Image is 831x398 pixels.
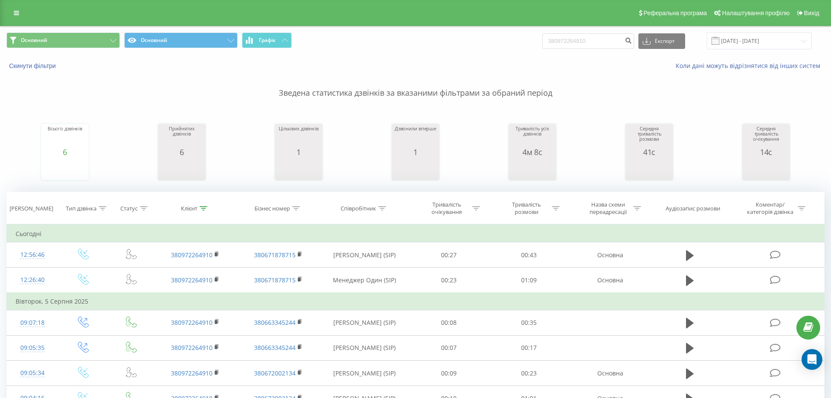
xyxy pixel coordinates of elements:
div: Дзвонили вперше [395,126,436,148]
div: Середня тривалість розмови [628,126,671,148]
td: Основна [569,243,652,268]
td: 00:17 [489,335,568,360]
span: Основний [21,37,47,44]
td: 00:35 [489,310,568,335]
span: Налаштування профілю [722,10,789,16]
div: 1 [395,148,436,156]
span: Реферальна програма [644,10,707,16]
td: 00:23 [409,268,489,293]
a: 380972264910 [171,251,213,259]
a: 380972264910 [171,276,213,284]
div: Цільових дзвінків [279,126,319,148]
div: Тип дзвінка [66,205,97,212]
div: Open Intercom Messenger [802,349,822,370]
div: 4м 8с [511,148,554,156]
div: Тривалість очікування [424,201,470,216]
div: Тривалість усіх дзвінків [511,126,554,148]
td: Основна [569,361,652,386]
button: Експорт [638,33,685,49]
div: Тривалість розмови [503,201,550,216]
td: Менеджер Один (SIP) [319,268,409,293]
div: 6 [160,148,203,156]
td: 00:09 [409,361,489,386]
td: Основна [569,268,652,293]
div: Прийнятих дзвінків [160,126,203,148]
div: 12:26:40 [16,272,49,288]
div: Бізнес номер [254,205,290,212]
a: Коли дані можуть відрізнятися вiд інших систем [676,61,825,70]
a: 380671878715 [254,276,296,284]
a: 380972264910 [171,343,213,352]
div: Аудіозапис розмови [666,205,720,212]
td: Вівторок, 5 Серпня 2025 [7,293,825,310]
div: Всього дзвінків [48,126,82,148]
a: 380972264910 [171,318,213,327]
td: 00:43 [489,243,568,268]
div: Клієнт [181,205,197,212]
td: [PERSON_NAME] (SIP) [319,243,409,268]
div: 09:05:35 [16,340,49,356]
p: Зведена статистика дзвінків за вказаними фільтрами за обраний період [6,70,825,99]
td: Сьогодні [7,225,825,243]
a: 380663345244 [254,318,296,327]
input: Пошук за номером [542,33,634,49]
td: [PERSON_NAME] (SIP) [319,335,409,360]
div: 41с [628,148,671,156]
div: [PERSON_NAME] [10,205,53,212]
button: Основний [6,32,120,48]
a: 380671878715 [254,251,296,259]
button: Скинути фільтри [6,62,60,70]
span: Графік [259,37,276,43]
a: 380663345244 [254,343,296,352]
div: Назва схеми переадресації [585,201,631,216]
button: Основний [124,32,238,48]
div: 09:05:34 [16,365,49,382]
div: Статус [120,205,138,212]
td: 00:23 [489,361,568,386]
div: 14с [744,148,788,156]
div: 09:07:18 [16,314,49,331]
td: [PERSON_NAME] (SIP) [319,361,409,386]
div: Співробітник [341,205,376,212]
td: 00:27 [409,243,489,268]
td: 01:09 [489,268,568,293]
td: 00:07 [409,335,489,360]
td: 00:08 [409,310,489,335]
a: 380972264910 [171,369,213,377]
td: [PERSON_NAME] (SIP) [319,310,409,335]
div: 6 [48,148,82,156]
span: Вихід [804,10,819,16]
div: 12:56:46 [16,246,49,263]
div: Середня тривалість очікування [744,126,788,148]
div: 1 [279,148,319,156]
button: Графік [242,32,292,48]
a: 380672002134 [254,369,296,377]
div: Коментар/категорія дзвінка [745,201,796,216]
